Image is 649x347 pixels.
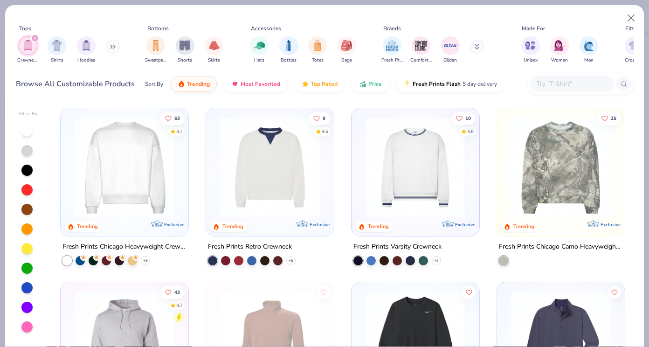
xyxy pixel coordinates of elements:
span: Crewnecks [17,57,39,64]
button: filter button [145,36,166,64]
img: Men Image [584,40,594,51]
button: filter button [338,36,356,64]
span: Hoodies [77,57,95,64]
span: Exclusive [164,222,184,228]
button: Most Favorited [224,76,287,92]
span: Totes [312,57,324,64]
span: + 9 [143,258,148,264]
div: Fresh Prints Varsity Crewneck [353,241,442,253]
span: Exclusive [310,222,330,228]
img: b6dde052-8961-424d-8094-bd09ce92eca4 [469,118,579,217]
div: filter for Crewnecks [17,36,39,64]
div: Fits [625,24,635,33]
div: filter for Skirts [205,36,223,64]
button: Price [352,76,389,92]
button: filter button [410,36,432,64]
div: filter for Totes [308,36,327,64]
img: Crewnecks Image [23,40,33,51]
span: 25 [611,116,616,120]
button: filter button [48,36,66,64]
div: filter for Shorts [176,36,194,64]
span: Price [368,80,382,88]
div: filter for Gildan [441,36,460,64]
span: + 5 [289,258,293,264]
button: Like [161,285,185,298]
button: Top Rated [295,76,345,92]
div: Sort By [145,80,163,88]
span: + 3 [434,258,439,264]
img: Hoodies Image [81,40,91,51]
button: Close [622,9,640,27]
img: Sweatpants Image [151,40,161,51]
button: filter button [77,36,96,64]
img: d9105e28-ed75-4fdd-addc-8b592ef863ea [506,118,615,217]
span: Skirts [208,57,220,64]
span: Top Rated [311,80,338,88]
button: filter button [550,36,569,64]
button: filter button [279,36,298,64]
img: Gildan Image [443,39,457,53]
img: Shorts Image [180,40,190,51]
img: Shirts Image [52,40,62,51]
img: TopRated.gif [302,80,309,88]
img: Cropped Image [628,40,639,51]
span: 10 [465,116,471,120]
div: 4.7 [177,302,183,309]
img: Fresh Prints Image [385,39,399,53]
button: filter button [521,36,540,64]
div: Fresh Prints Chicago Heavyweight Crewneck [62,241,186,253]
span: 9 [323,116,325,120]
div: Filter By [19,111,38,118]
div: Browse All Customizable Products [16,78,135,90]
button: Like [463,285,476,298]
div: filter for Men [580,36,598,64]
img: 4d4398e1-a86f-4e3e-85fd-b9623566810e [361,118,470,217]
button: filter button [176,36,194,64]
button: filter button [205,36,223,64]
div: filter for Sweatpants [145,36,166,64]
img: most_fav.gif [231,80,239,88]
button: filter button [17,36,39,64]
span: Hats [254,57,264,64]
button: Like [161,111,185,125]
button: Fresh Prints Flash5 day delivery [396,76,504,92]
div: filter for Unisex [521,36,540,64]
button: Like [309,111,330,125]
img: Comfort Colors Image [414,39,428,53]
div: 4.7 [177,128,183,135]
button: filter button [625,36,643,64]
span: Exclusive [600,222,620,228]
button: filter button [441,36,460,64]
span: 63 [175,116,180,120]
img: 230d1666-f904-4a08-b6b8-0d22bf50156f [324,118,434,217]
button: Like [451,111,476,125]
img: Totes Image [312,40,323,51]
div: filter for Shirts [48,36,66,64]
div: filter for Comfort Colors [410,36,432,64]
span: Fresh Prints Flash [413,80,461,88]
input: Try "T-Shirt" [536,78,608,89]
div: Accessories [251,24,281,33]
span: Shirts [51,57,63,64]
img: Bags Image [341,40,352,51]
div: Brands [383,24,401,33]
img: Unisex Image [525,40,536,51]
span: Gildan [443,57,457,64]
div: Made For [522,24,545,33]
div: Bottoms [147,24,169,33]
span: Fresh Prints [381,57,403,64]
div: Tops [19,24,31,33]
span: Unisex [524,57,538,64]
div: filter for Bottles [279,36,298,64]
img: 3abb6cdb-110e-4e18-92a0-dbcd4e53f056 [215,118,324,217]
div: filter for Cropped [625,36,643,64]
div: filter for Fresh Prints [381,36,403,64]
button: Like [597,111,621,125]
span: Sweatpants [145,57,166,64]
span: Exclusive [455,222,475,228]
span: 43 [175,290,180,294]
img: 1358499d-a160-429c-9f1e-ad7a3dc244c9 [70,118,179,217]
div: filter for Bags [338,36,356,64]
button: filter button [580,36,598,64]
div: 4.6 [467,128,474,135]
